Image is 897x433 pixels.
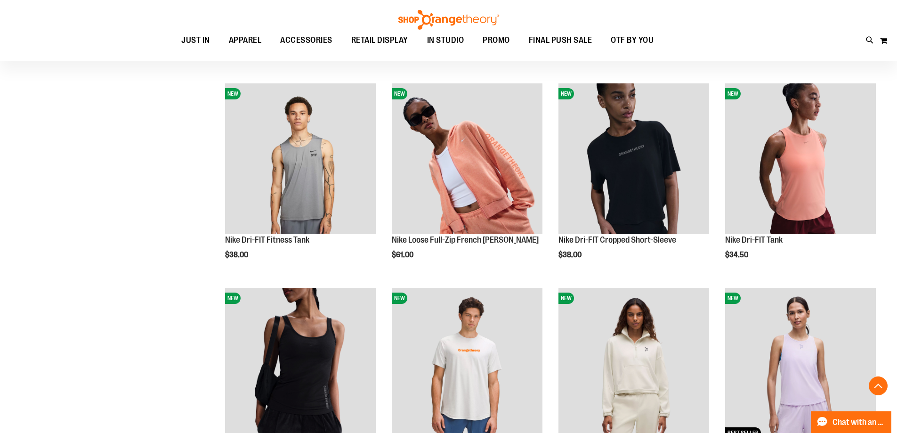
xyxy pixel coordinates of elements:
a: Nike Dri-FIT Cropped Short-SleeveNEW [558,83,709,236]
span: APPAREL [229,30,262,51]
span: $34.50 [725,251,750,259]
a: Nike Dri-FIT Tank [725,235,783,245]
div: product [220,79,380,283]
button: Chat with an Expert [811,411,892,433]
span: FINAL PUSH SALE [529,30,592,51]
span: NEW [558,88,574,99]
span: IN STUDIO [427,30,464,51]
img: Nike Dri-FIT Fitness Tank [225,83,376,234]
span: NEW [725,88,741,99]
span: $61.00 [392,251,415,259]
span: NEW [392,88,407,99]
a: Nike Dri-FIT TankNEW [725,83,876,236]
span: $38.00 [558,251,583,259]
img: Shop Orangetheory [397,10,501,30]
span: RETAIL DISPLAY [351,30,408,51]
button: Back To Top [869,376,888,395]
img: Nike Loose Full-Zip French Terry Hoodie [392,83,542,234]
a: Nike Dri-FIT Fitness TankNEW [225,83,376,236]
span: JUST IN [181,30,210,51]
span: OTF BY YOU [611,30,654,51]
img: Nike Dri-FIT Tank [725,83,876,234]
div: product [554,79,714,283]
a: Nike Dri-FIT Cropped Short-Sleeve [558,235,676,245]
span: NEW [725,293,741,304]
div: product [720,79,881,283]
span: NEW [225,293,241,304]
div: product [387,79,547,283]
span: ACCESSORIES [280,30,332,51]
span: PROMO [483,30,510,51]
span: $38.00 [225,251,250,259]
span: NEW [225,88,241,99]
a: Nike Loose Full-Zip French Terry HoodieNEW [392,83,542,236]
span: NEW [558,293,574,304]
span: Chat with an Expert [832,418,886,427]
span: NEW [392,293,407,304]
img: Nike Dri-FIT Cropped Short-Sleeve [558,83,709,234]
a: Nike Loose Full-Zip French [PERSON_NAME] [392,235,539,245]
a: Nike Dri-FIT Fitness Tank [225,235,309,245]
